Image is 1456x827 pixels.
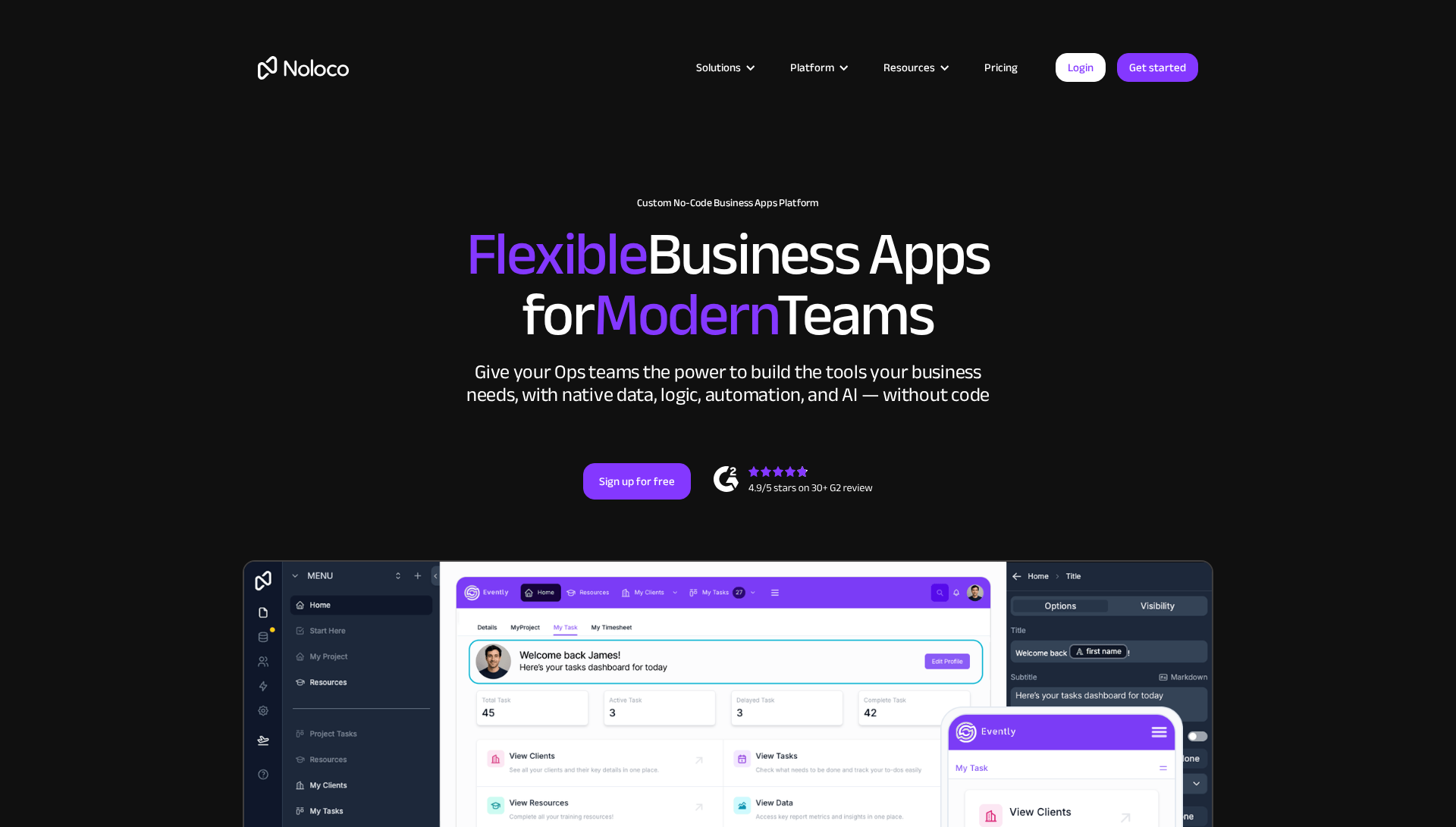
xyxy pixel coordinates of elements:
[258,224,1198,346] h2: Business Apps for Teams
[583,463,691,500] a: Sign up for free
[965,58,1037,77] a: Pricing
[466,198,647,311] span: Flexible
[696,58,741,77] div: Solutions
[1056,53,1106,82] a: Login
[677,58,771,77] div: Solutions
[463,361,993,406] div: Give your Ops teams the power to build the tools your business needs, with native data, logic, au...
[864,58,965,77] div: Resources
[594,258,777,371] span: Modern
[258,197,1198,209] h1: Custom No-Code Business Apps Platform
[258,56,349,80] a: home
[1117,53,1198,82] a: Get started
[883,58,935,77] div: Resources
[790,58,834,77] div: Platform
[771,58,864,77] div: Platform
